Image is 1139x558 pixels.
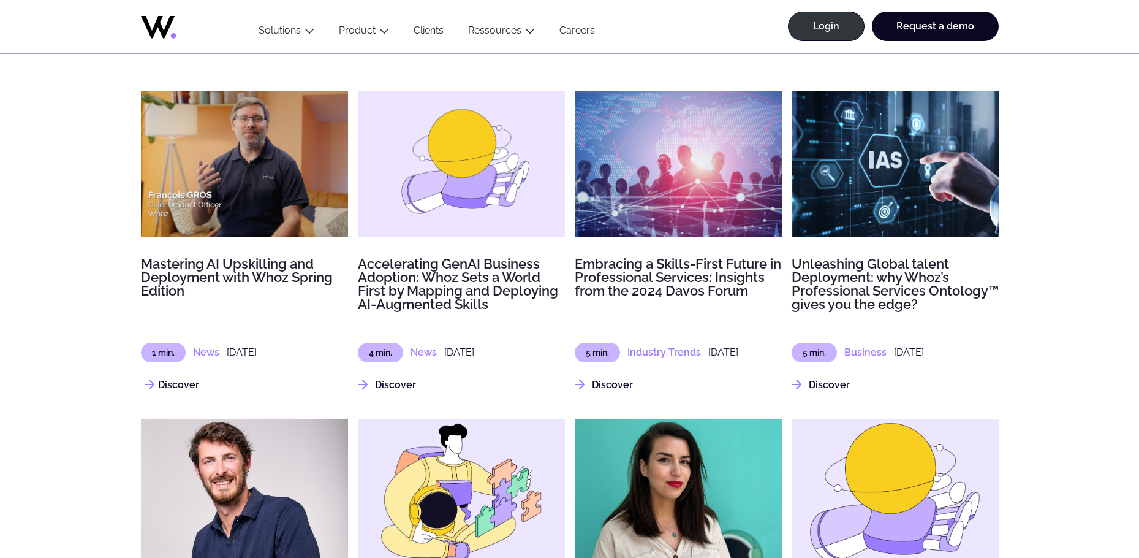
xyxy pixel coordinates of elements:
[358,377,565,392] p: Discover
[246,25,327,41] button: Solutions
[792,257,999,311] h3: Unleashing Global talent Deployment: why Whoz’s Professional Services Ontology™ gives you the edge?
[1058,477,1122,541] iframe: Chatbot
[844,345,887,360] p: Business
[708,346,738,358] time: [DATE]
[327,25,401,41] button: Product
[894,346,924,358] time: [DATE]
[358,343,403,362] p: 4 min.
[141,91,348,238] img: Mastering AI Upskilling and Deployment with Whoz Spring Edition
[227,346,257,358] time: [DATE]
[141,91,348,399] a: Mastering AI Upskilling and Deployment with Whoz Spring Edition Mastering AI Upskilling and Deplo...
[788,12,865,41] a: Login
[547,25,607,41] a: Careers
[468,25,521,36] a: Ressources
[358,257,565,311] h3: Accelerating GenAI Business Adoption: Whoz Sets a World First by Mapping and Deploying AI-Augment...
[575,343,620,362] p: 5 min.
[358,91,565,399] a: Accelerating GenAI Business Adoption: Whoz Sets a World First by Mapping and Deploying AI-Augment...
[411,345,437,360] p: News
[339,25,376,36] a: Product
[575,91,782,399] a: Embracing a Skills-First Future in Professional Services: Insights from the 2024 Davos Forum Embr...
[141,343,186,362] p: 1 min.
[141,377,348,392] p: Discover
[444,346,474,358] time: [DATE]
[792,377,999,392] p: Discover
[193,345,219,360] p: News
[792,343,837,362] p: 5 min.
[792,91,999,238] img: Unleashing Global talent Deployment: why Whoz’s Professional Services Ontology™ gives you the edge?
[872,12,999,41] a: Request a demo
[627,345,701,360] p: Industry Trends
[575,91,782,238] img: Embracing a Skills-First Future in Professional Services: Insights from the 2024 Davos Forum
[575,377,782,392] p: Discover
[358,90,565,239] img: Accelerating GenAI Business Adoption: Whoz Sets a World First by Mapping and Deploying AI-Augment...
[401,25,456,41] a: Clients
[575,257,782,311] h3: Embracing a Skills-First Future in Professional Services: Insights from the 2024 Davos Forum
[792,91,999,399] a: Unleashing Global talent Deployment: why Whoz’s Professional Services Ontology™ gives you the edg...
[141,257,348,311] h3: Mastering AI Upskilling and Deployment with Whoz Spring Edition
[456,25,547,41] button: Ressources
